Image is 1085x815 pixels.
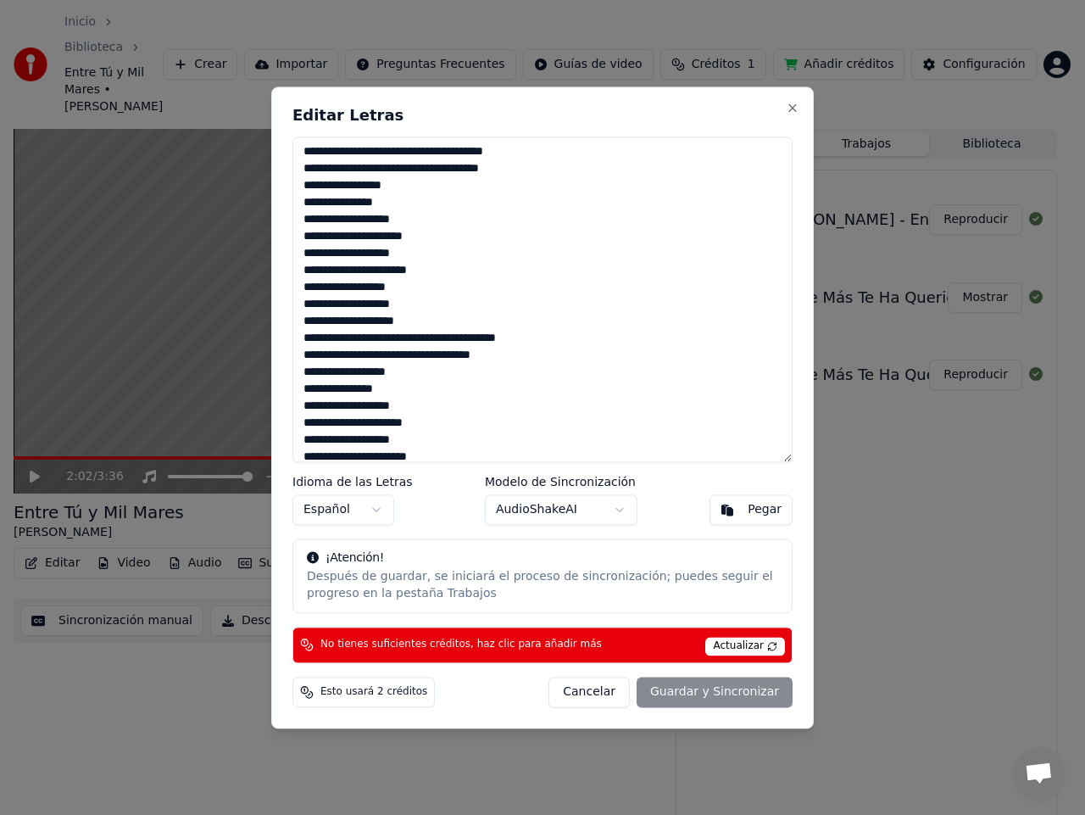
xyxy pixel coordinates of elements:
span: Actualizar [705,637,785,656]
label: Idioma de las Letras [292,476,413,488]
span: Esto usará 2 créditos [320,685,427,699]
div: ¡Atención! [307,550,778,567]
label: Modelo de Sincronización [485,476,637,488]
span: No tienes suficientes créditos, haz clic para añadir más [320,639,602,652]
button: Cancelar [548,677,630,707]
div: Pegar [748,501,782,518]
h2: Editar Letras [292,108,793,123]
div: Después de guardar, se iniciará el proceso de sincronización; puedes seguir el progreso en la pes... [307,568,778,602]
button: Pegar [709,494,793,525]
